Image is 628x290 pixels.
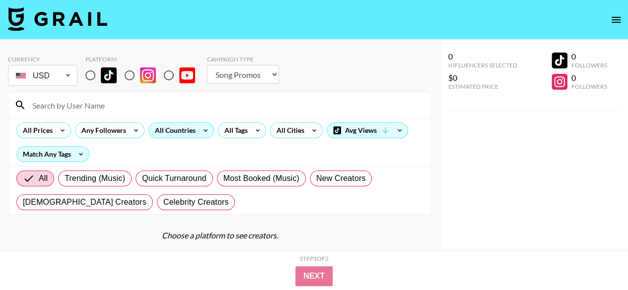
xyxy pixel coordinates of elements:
[448,61,517,69] div: Influencers Selected
[8,7,107,31] img: Grail Talent
[571,52,607,61] div: 0
[327,123,408,138] div: Avg Views
[571,73,607,83] div: 0
[571,61,607,69] div: Followers
[17,147,89,162] div: Match Any Tags
[448,73,517,83] div: $0
[85,56,203,63] div: Platform
[218,123,250,138] div: All Tags
[75,123,128,138] div: Any Followers
[10,67,75,84] div: USD
[163,196,229,208] span: Celebrity Creators
[17,123,55,138] div: All Prices
[8,231,432,240] div: Choose a platform to see creators.
[448,52,517,61] div: 0
[39,173,48,184] span: All
[316,173,366,184] span: New Creators
[207,56,279,63] div: Campaign Type
[140,67,156,83] img: Instagram
[179,67,195,83] img: YouTube
[149,123,198,138] div: All Countries
[101,67,117,83] img: TikTok
[23,196,146,208] span: [DEMOGRAPHIC_DATA] Creators
[300,255,329,262] div: Step 1 of 2
[142,173,207,184] span: Quick Turnaround
[571,83,607,90] div: Followers
[271,123,306,138] div: All Cities
[223,173,299,184] span: Most Booked (Music)
[606,10,626,30] button: open drawer
[295,266,333,286] button: Next
[65,173,125,184] span: Trending (Music)
[26,97,425,113] input: Search by User Name
[8,56,77,63] div: Currency
[448,83,517,90] div: Estimated Price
